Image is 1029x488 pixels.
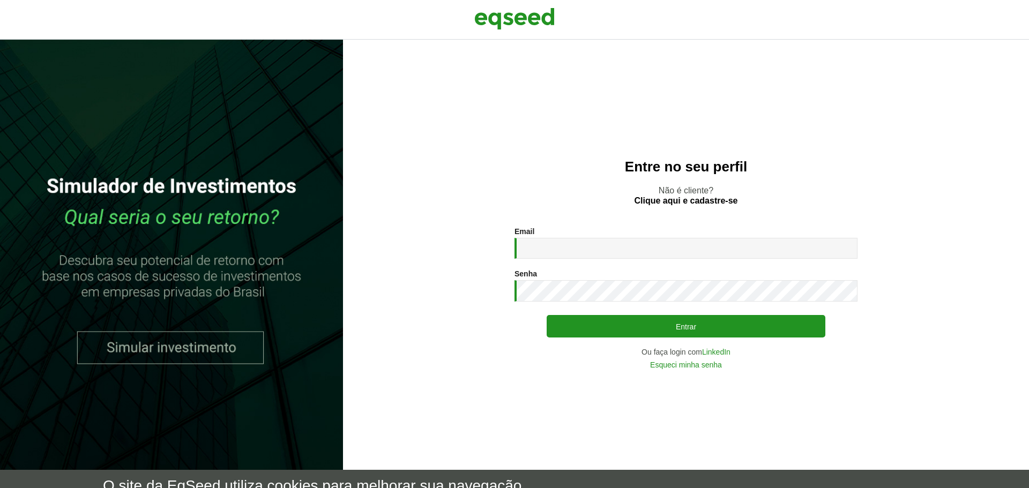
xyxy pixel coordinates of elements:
div: Ou faça login com [514,348,857,356]
label: Senha [514,270,537,277]
button: Entrar [547,315,825,337]
label: Email [514,228,534,235]
a: LinkedIn [702,348,730,356]
a: Esqueci minha senha [650,361,722,369]
a: Clique aqui e cadastre-se [635,197,738,205]
h2: Entre no seu perfil [364,159,1008,175]
img: EqSeed Logo [474,5,555,32]
p: Não é cliente? [364,185,1008,206]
